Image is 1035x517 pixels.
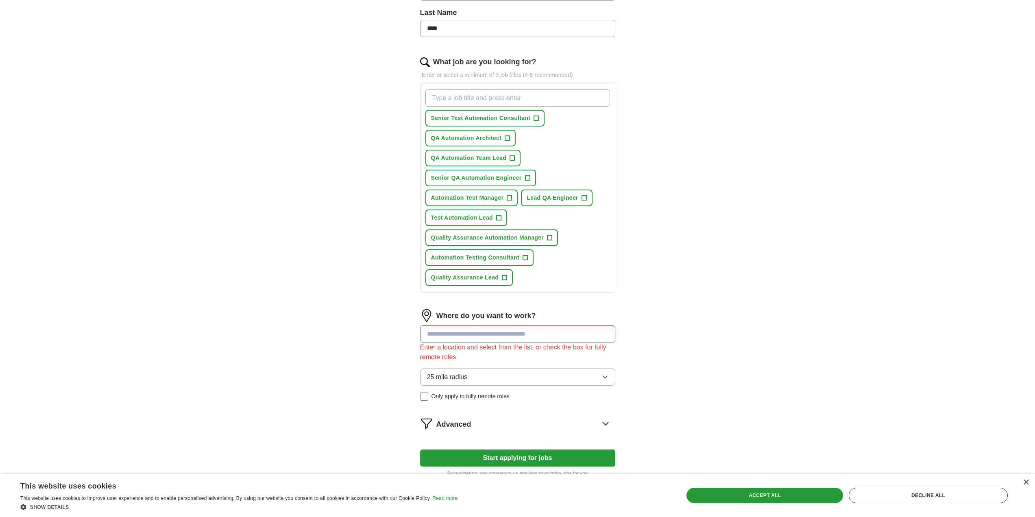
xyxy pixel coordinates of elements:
[425,170,536,186] button: Senior QA Automation Engineer
[527,194,578,202] span: Lead QA Engineer
[420,7,615,18] label: Last Name
[431,174,522,182] span: Senior QA Automation Engineer
[431,253,520,262] span: Automation Testing Consultant
[521,190,592,206] button: Lead QA Engineer
[20,495,431,501] span: This website uses cookies to improve user experience and to enable personalised advertising. By u...
[420,470,615,477] p: By registering, you consent to us applying to suitable jobs for you
[431,233,544,242] span: Quality Assurance Automation Manager
[436,310,536,321] label: Where do you want to work?
[425,249,534,266] button: Automation Testing Consultant
[425,150,521,166] button: QA Automation Team Lead
[420,57,430,67] img: search.png
[425,110,545,127] button: Senior Test Automation Consultant
[420,71,615,79] p: Enter or select a minimum of 3 job titles (4-8 recommended)
[849,488,1008,503] div: Decline all
[436,419,471,430] span: Advanced
[431,392,510,401] span: Only apply to fully remote roles
[420,449,615,467] button: Start applying for jobs
[420,393,428,401] input: Only apply to fully remote roles
[431,114,531,122] span: Senior Test Automation Consultant
[431,154,507,162] span: QA Automation Team Lead
[431,134,502,142] span: QA Automation Architect
[425,269,513,286] button: Quality Assurance Lead
[431,273,499,282] span: Quality Assurance Lead
[432,495,458,501] a: Read more, opens a new window
[431,214,493,222] span: Test Automation Lead
[686,488,843,503] div: Accept all
[420,369,615,386] button: 25 mile radius
[20,503,458,511] div: Show details
[30,504,69,510] span: Show details
[425,89,610,107] input: Type a job title and press enter
[420,309,433,322] img: location.png
[425,209,507,226] button: Test Automation Lead
[425,130,516,146] button: QA Automation Architect
[433,57,536,68] label: What job are you looking for?
[420,417,433,430] img: filter
[425,190,518,206] button: Automation Test Manager
[20,479,437,491] div: This website uses cookies
[427,372,468,382] span: 25 mile radius
[431,194,504,202] span: Automation Test Manager
[420,342,615,362] div: Enter a location and select from the list, or check the box for fully remote roles
[1023,480,1029,486] div: Close
[425,229,558,246] button: Quality Assurance Automation Manager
